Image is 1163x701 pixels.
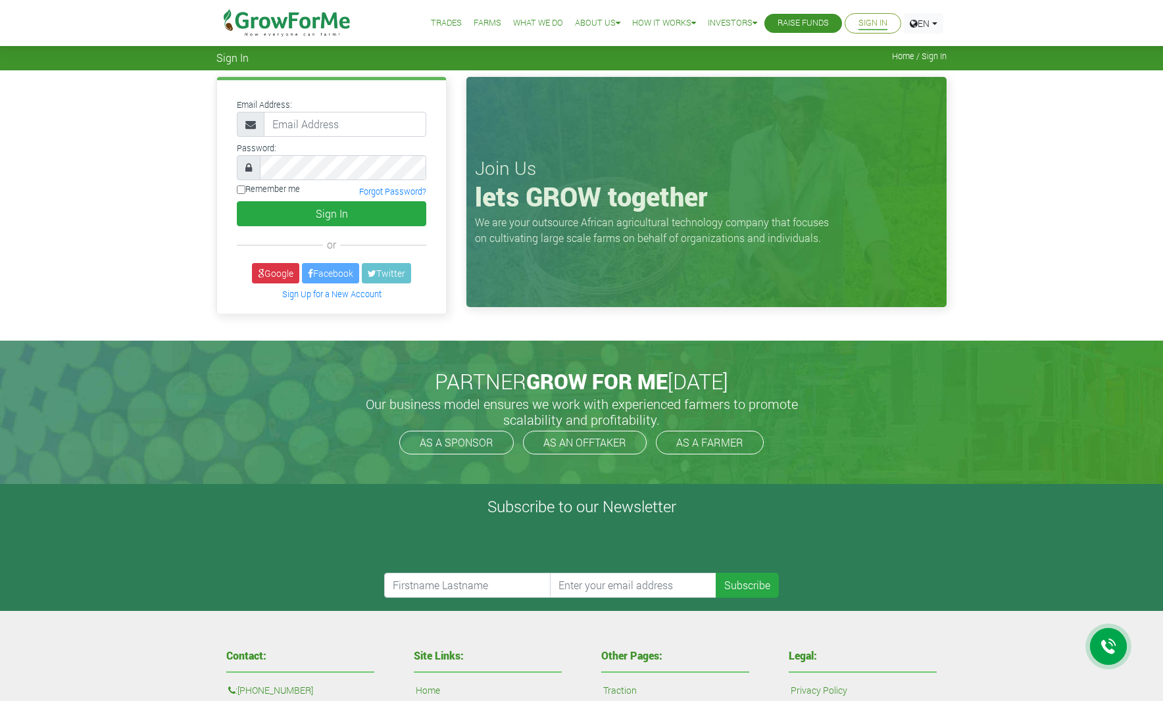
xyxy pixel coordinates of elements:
span: GROW FOR ME [526,367,668,395]
a: Google [252,263,299,283]
a: Investors [708,16,757,30]
input: Enter your email address [550,573,717,598]
div: or [237,237,426,253]
a: Traction [603,683,637,698]
a: Trades [431,16,462,30]
input: Remember me [237,185,245,194]
a: Home [416,683,440,698]
a: Privacy Policy [791,683,847,698]
h4: Subscribe to our Newsletter [16,497,1147,516]
p: We are your outsource African agricultural technology company that focuses on cultivating large s... [475,214,837,246]
h4: Legal: [789,650,937,661]
a: Raise Funds [778,16,829,30]
h4: Contact: [226,650,374,661]
input: Firstname Lastname [384,573,551,598]
h4: Site Links: [414,650,562,661]
h3: Join Us [475,157,938,180]
p: : [228,683,372,698]
button: Sign In [237,201,426,226]
a: AS AN OFFTAKER [523,431,647,454]
h4: Other Pages: [601,650,749,661]
input: Email Address [264,112,426,137]
a: AS A SPONSOR [399,431,514,454]
a: Forgot Password? [359,186,426,197]
span: Sign In [216,51,249,64]
a: AS A FARMER [656,431,764,454]
span: Home / Sign In [892,51,947,61]
iframe: reCAPTCHA [384,521,584,573]
a: How it Works [632,16,696,30]
a: [PHONE_NUMBER] [237,683,313,698]
a: EN [904,13,943,34]
a: About Us [575,16,620,30]
label: Remember me [237,183,300,195]
a: Farms [474,16,501,30]
label: Password: [237,142,276,155]
h2: PARTNER [DATE] [222,369,941,394]
a: Sign In [858,16,887,30]
label: Email Address: [237,99,292,111]
button: Subscribe [716,573,779,598]
a: Sign Up for a New Account [282,289,382,299]
h5: Our business model ensures we work with experienced farmers to promote scalability and profitabil... [351,396,812,427]
h1: lets GROW together [475,181,938,212]
a: What We Do [513,16,563,30]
